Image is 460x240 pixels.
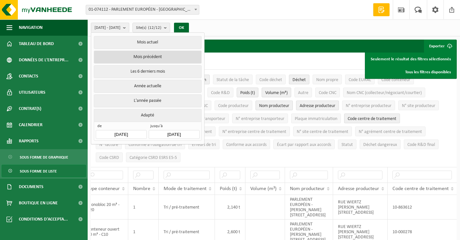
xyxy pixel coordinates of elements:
[259,78,282,82] span: Code déchet
[250,186,277,191] span: Volume (m³)
[355,126,426,136] button: N° agrément centre de traitementN° agrément centre de traitement: Activate to sort
[333,195,388,220] td: RUE WIERTZ [PERSON_NAME][STREET_ADDRESS]
[148,26,161,30] count: (12/12)
[215,101,252,110] button: Code producteurCode producteur: Activate to sort
[342,101,395,110] button: N° entreprise producteurN° entreprise producteur: Activate to sort
[392,186,449,191] span: Code centre de traitement
[2,165,86,177] a: Sous forme de liste
[256,75,286,84] button: Code déchetCode déchet: Activate to sort
[388,195,457,220] td: 10-863612
[285,195,333,220] td: PARLEMENT EUROPÉEN - [PERSON_NAME] [STREET_ADDRESS]
[319,90,336,95] span: Code CNC
[207,88,233,97] button: Code R&DCode R&amp;D: Activate to sort
[183,114,229,123] button: Adresse transporteurAdresse transporteur: Activate to sort
[87,186,120,191] span: Type conteneur
[366,66,456,78] a: Tous les filtres disponibles
[366,53,456,66] a: Seulement le résultat des filtres sélectionnés
[128,195,159,220] td: 1
[347,90,422,95] span: Nom CNC (collecteur/négociant/courtier)
[222,129,286,134] span: N° entreprise centre de traitement
[96,139,122,149] button: N° factureN° facture: Activate to sort
[94,80,201,93] button: Année actuelle
[2,151,86,163] a: Sous forme de graphique
[19,101,41,117] span: Contrat(s)
[192,142,216,147] span: Erreurs de tri
[164,186,206,191] span: Mode de traitement
[19,84,45,101] span: Utilisateurs
[19,19,43,36] span: Navigation
[159,195,215,220] td: Tri / pré-traitement
[96,152,123,162] button: Code CSRDCode CSRD: Activate to sort
[20,151,68,163] span: Sous forme de graphique
[130,155,177,160] span: Catégorie CSRD ESRS E5-5
[94,23,120,33] span: [DATE] - [DATE]
[19,52,68,68] span: Données de l'entrepr...
[360,139,401,149] button: Déchet dangereux : Activate to sort
[296,101,339,110] button: Adresse producteurAdresse producteur: Activate to sort
[219,126,290,136] button: N° entreprise centre de traitementN° entreprise centre de traitement: Activate to sort
[132,23,170,32] button: Site(s)(12/12)
[300,103,335,108] span: Adresse producteur
[133,186,150,191] span: Nombre
[94,65,201,78] button: Les 6 derniers mois
[99,142,118,147] span: N° facture
[346,103,392,108] span: N° entreprise producteur
[94,36,201,49] button: Mois actuel
[86,5,199,15] span: 01-074112 - PARLEMENT EUROPÉEN - LUXEMBOURG
[211,90,230,95] span: Code R&D
[273,139,335,149] button: Écart par rapport aux accordsÉcart par rapport aux accords: Activate to sort
[223,139,270,149] button: Conforme aux accords : Activate to sort
[289,75,309,84] button: DéchetDéchet: Activate to sort
[315,88,340,97] button: Code CNCCode CNC: Activate to sort
[232,114,288,123] button: N° entreprise transporteurN° entreprise transporteur: Activate to sort
[381,78,410,82] span: Code conteneur
[402,103,435,108] span: N° site producteur
[213,75,253,84] button: Statut de la tâcheStatut de la tâche: Activate to sort
[316,78,338,82] span: Nom propre
[19,195,58,211] span: Boutique en ligne
[125,139,185,149] button: Conforme à l’obligation de tri : Activate to sort
[20,165,57,177] span: Sous forme de liste
[215,195,245,220] td: 2,140 t
[343,88,425,97] button: Nom CNC (collecteur/négociant/courtier)Nom CNC (collecteur/négociant/courtier): Activate to sort
[349,78,371,82] span: Code EURAL
[94,109,201,122] button: Adapté
[290,186,325,191] span: Nom producteur
[94,51,201,64] button: Mois précédent
[259,103,289,108] span: Nom producteur
[19,36,54,52] span: Tableau de bord
[220,186,237,191] span: Poids (t)
[265,90,288,95] span: Volume (m³)
[363,142,397,147] span: Déchet dangereux
[19,179,44,195] span: Documents
[82,195,128,220] td: Monobloc 20 m³ - Z20
[255,101,293,110] button: Nom producteurNom producteur: Activate to sort
[295,116,337,121] span: Plaque immatriculation
[86,5,199,14] span: 01-074112 - PARLEMENT EUROPÉEN - LUXEMBOURG
[345,75,375,84] button: Code EURALCode EURAL: Activate to sort
[136,23,161,33] span: Site(s)
[226,142,267,147] span: Conforme aux accords
[348,116,396,121] span: Code centre de traitement
[297,129,348,134] span: N° site centre de traitement
[187,116,225,121] span: Adresse transporteur
[91,23,129,32] button: [DATE] - [DATE]
[94,94,201,107] button: L'année passée
[99,155,119,160] span: Code CSRD
[313,75,342,84] button: Nom propreNom propre: Activate to sort
[378,75,414,84] button: Code conteneurCode conteneur: Activate to sort
[236,116,284,121] span: N° entreprise transporteur
[188,139,219,149] button: Erreurs de triErreurs de tri: Activate to sort
[298,90,308,95] span: Autre
[342,142,353,147] span: Statut
[407,142,435,147] span: Code R&D final
[359,129,422,134] span: N° agrément centre de traitement
[291,114,341,123] button: Plaque immatriculationPlaque immatriculation: Activate to sort
[19,133,39,149] span: Rapports
[218,103,249,108] span: Code producteur
[292,78,306,82] span: Déchet
[294,88,312,97] button: AutreAutre: Activate to sort
[262,88,291,97] button: Volume (m³)Volume (m³): Activate to sort
[398,101,439,110] button: N° site producteurN° site producteur : Activate to sort
[126,152,180,162] button: Catégorie CSRD ESRS E5-5Catégorie CSRD ESRS E5-5: Activate to sort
